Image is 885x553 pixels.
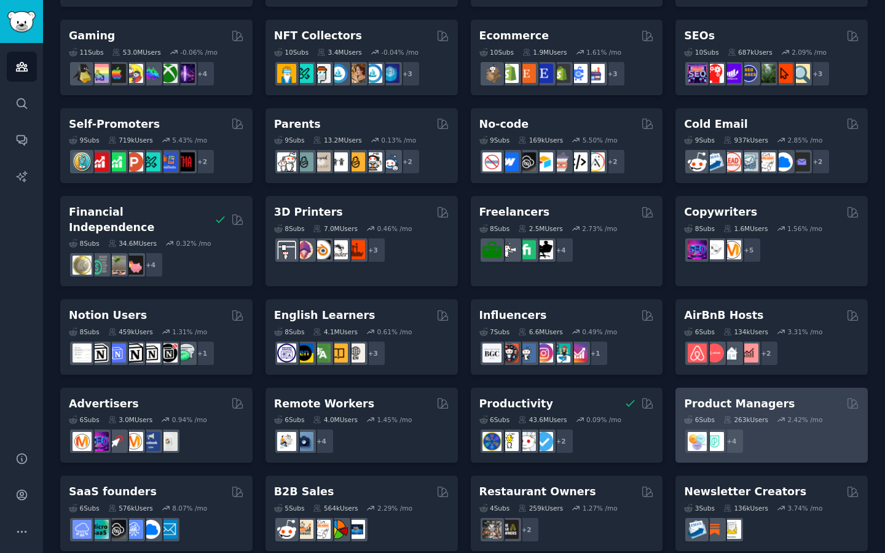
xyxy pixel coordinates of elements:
div: 2.29 % /mo [377,504,412,512]
div: 1.61 % /mo [586,48,621,57]
img: GummySearch logo [7,11,36,33]
img: BeautyGuruChatter [482,343,502,363]
img: nocodelowcode [551,152,570,171]
img: seogrowth [722,64,741,83]
img: freelance_forhire [500,240,519,259]
h2: Freelancers [479,205,550,220]
img: influencermarketing [551,343,570,363]
img: gamers [141,64,160,83]
div: 6 Sub s [684,415,715,424]
img: macgaming [107,64,126,83]
img: FacebookAds [141,432,160,451]
div: 136k Users [723,504,768,512]
img: restaurantowners [482,520,502,539]
img: NoCodeSaaS [107,520,126,539]
div: + 2 [753,340,779,366]
div: 6 Sub s [69,415,100,424]
img: ecommerce_growth [586,64,605,83]
h2: Product Managers [684,396,795,412]
div: 7.0M Users [313,224,358,233]
div: + 2 [804,149,830,175]
div: + 2 [395,149,420,175]
div: 8 Sub s [69,327,100,336]
img: sales [688,152,707,171]
img: RemoteJobs [277,432,296,451]
div: + 2 [548,428,574,454]
img: Parents [380,152,399,171]
h2: Notion Users [69,308,147,323]
img: NotionGeeks [124,343,143,363]
img: InstagramMarketing [534,343,553,363]
h2: Productivity [479,396,553,412]
div: + 4 [718,428,744,454]
div: 8 Sub s [69,239,100,248]
div: 11 Sub s [69,48,103,57]
img: beyondthebump [312,152,331,171]
img: b2b_sales [757,152,776,171]
h2: Remote Workers [274,396,374,412]
img: 3Dmodeling [294,240,313,259]
img: LifeProTips [482,432,502,451]
img: salestechniques [294,520,313,539]
img: NFTExchange [277,64,296,83]
h2: Gaming [69,28,115,44]
img: TechSEO [705,64,724,83]
img: dropship [482,64,502,83]
img: ProductManagement [688,432,707,451]
img: FixMyPrint [346,240,365,259]
img: NFTmarket [312,64,331,83]
img: toddlers [329,152,348,171]
div: 2.42 % /mo [787,415,822,424]
img: EnglishLearning [294,343,313,363]
div: 937k Users [723,136,768,144]
div: + 1 [189,340,215,366]
img: Newsletters [722,520,741,539]
div: 0.32 % /mo [176,239,211,248]
h2: Restaurant Owners [479,484,596,500]
div: 8.07 % /mo [172,504,207,512]
img: AirBnBHosts [705,343,724,363]
div: 10 Sub s [479,48,514,57]
img: b2b_sales [312,520,331,539]
img: Notiontemplates [73,343,92,363]
img: ecommercemarketing [568,64,588,83]
h2: Copywriters [684,205,757,220]
img: LeadGeneration [722,152,741,171]
div: 134k Users [723,327,768,336]
img: SEO [688,240,707,259]
h2: English Learners [274,308,376,323]
div: 4 Sub s [479,504,510,512]
img: Local_SEO [757,64,776,83]
img: Adalo [586,152,605,171]
img: Substack [705,520,724,539]
img: OpenseaMarket [363,64,382,83]
img: AirBnBInvesting [739,343,758,363]
div: 0.61 % /mo [377,327,412,336]
img: AskNotion [141,343,160,363]
img: B2BSaaS [141,520,160,539]
img: fatFIRE [124,256,143,275]
img: webflow [500,152,519,171]
div: 3.0M Users [108,415,153,424]
div: 5 Sub s [274,504,305,512]
img: KeepWriting [705,240,724,259]
img: parentsofmultiples [363,152,382,171]
img: Instagram [517,343,536,363]
div: 9 Sub s [479,136,510,144]
img: NotionPromote [176,343,195,363]
img: forhire [482,240,502,259]
img: SEO_cases [739,64,758,83]
h2: Parents [274,117,321,132]
img: productivity [517,432,536,451]
div: 6 Sub s [69,504,100,512]
div: + 3 [600,61,626,87]
h2: AirBnB Hosts [684,308,763,323]
div: 576k Users [108,504,153,512]
img: Emailmarketing [705,152,724,171]
h2: No-code [479,117,529,132]
div: 0.49 % /mo [582,327,617,336]
h2: Financial Independence [69,205,210,235]
div: 1.6M Users [723,224,768,233]
div: 10 Sub s [274,48,309,57]
div: + 1 [583,340,608,366]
